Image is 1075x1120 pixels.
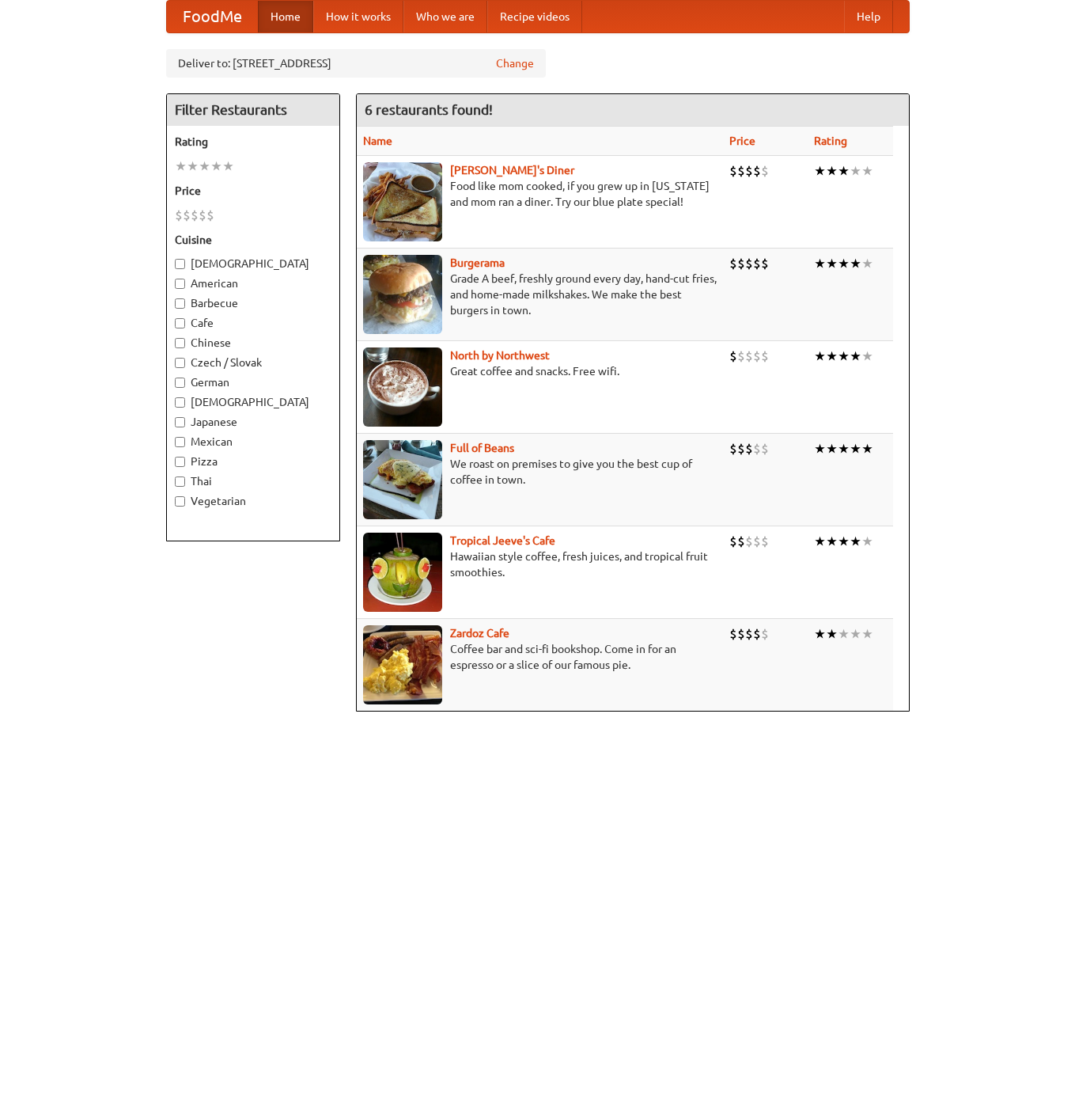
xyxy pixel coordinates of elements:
[761,255,769,272] li: $
[861,162,873,180] li: ★
[729,440,737,457] li: $
[175,256,331,271] label: [DEMOGRAPHIC_DATA]
[761,440,769,457] li: $
[175,457,185,467] input: Pizza
[826,625,838,643] li: ★
[753,162,761,180] li: $
[175,397,185,408] input: [DEMOGRAPHIC_DATA]
[363,533,442,612] img: jeeves.jpg
[753,347,761,365] li: $
[363,178,717,210] p: Food like mom cooked, if you grew up in [US_STATE] and mom ran a diner. Try our blue plate special!
[814,162,826,180] li: ★
[175,158,187,175] li: ★
[729,625,737,643] li: $
[450,442,514,454] a: Full of Beans
[861,440,873,457] li: ★
[363,271,717,318] p: Grade A beef, freshly ground every day, hand-cut fries, and home-made milkshakes. We make the bes...
[175,473,331,489] label: Thai
[729,255,737,272] li: $
[175,476,185,487] input: Thai
[175,454,331,469] label: Pizza
[737,625,745,643] li: $
[450,627,509,640] b: Zardoz Cafe
[191,207,199,224] li: $
[753,533,761,550] li: $
[861,625,873,643] li: ★
[814,347,826,365] li: ★
[745,625,753,643] li: $
[861,255,873,272] li: ★
[745,440,753,457] li: $
[175,259,185,269] input: [DEMOGRAPHIC_DATA]
[175,318,185,328] input: Cafe
[737,533,745,550] li: $
[363,347,442,427] img: north.jpg
[313,1,403,32] a: How it works
[175,134,331,150] h5: Rating
[175,378,185,388] input: German
[175,315,331,331] label: Cafe
[745,533,753,550] li: $
[826,440,838,457] li: ★
[175,434,331,450] label: Mexican
[363,641,717,673] p: Coffee bar and sci-fi bookshop. Come in for an espresso or a slice of our famous pie.
[844,1,893,32] a: Help
[175,335,331,351] label: Chinese
[175,437,185,447] input: Mexican
[450,256,505,269] a: Burgerama
[210,158,222,175] li: ★
[729,533,737,550] li: $
[826,255,838,272] li: ★
[838,440,850,457] li: ★
[496,55,534,71] a: Change
[199,207,206,224] li: $
[258,1,313,32] a: Home
[761,347,769,365] li: $
[850,440,861,457] li: ★
[175,394,331,410] label: [DEMOGRAPHIC_DATA]
[175,355,331,370] label: Czech / Slovak
[814,440,826,457] li: ★
[175,414,331,430] label: Japanese
[206,207,214,224] li: $
[363,255,442,334] img: burgerama.jpg
[450,164,574,177] a: [PERSON_NAME]'s Diner
[222,158,234,175] li: ★
[166,49,546,78] div: Deliver to: [STREET_ADDRESS]
[838,255,850,272] li: ★
[850,625,861,643] li: ★
[363,363,717,379] p: Great coffee and snacks. Free wifi.
[365,102,493,117] ng-pluralize: 6 restaurants found!
[745,255,753,272] li: $
[363,135,392,147] a: Name
[363,625,442,704] img: zardoz.jpg
[737,440,745,457] li: $
[175,232,331,248] h5: Cuisine
[729,162,737,180] li: $
[450,349,550,362] a: North by Northwest
[745,162,753,180] li: $
[175,417,185,427] input: Japanese
[814,533,826,550] li: ★
[175,183,331,199] h5: Price
[826,347,838,365] li: ★
[814,255,826,272] li: ★
[363,456,717,488] p: We roast on premises to give you the best cup of coffee in town.
[175,279,185,289] input: American
[363,440,442,519] img: beans.jpg
[838,162,850,180] li: ★
[826,533,838,550] li: ★
[175,298,185,309] input: Barbecue
[167,1,258,32] a: FoodMe
[175,295,331,311] label: Barbecue
[826,162,838,180] li: ★
[737,162,745,180] li: $
[814,625,826,643] li: ★
[737,255,745,272] li: $
[199,158,210,175] li: ★
[187,158,199,175] li: ★
[183,207,191,224] li: $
